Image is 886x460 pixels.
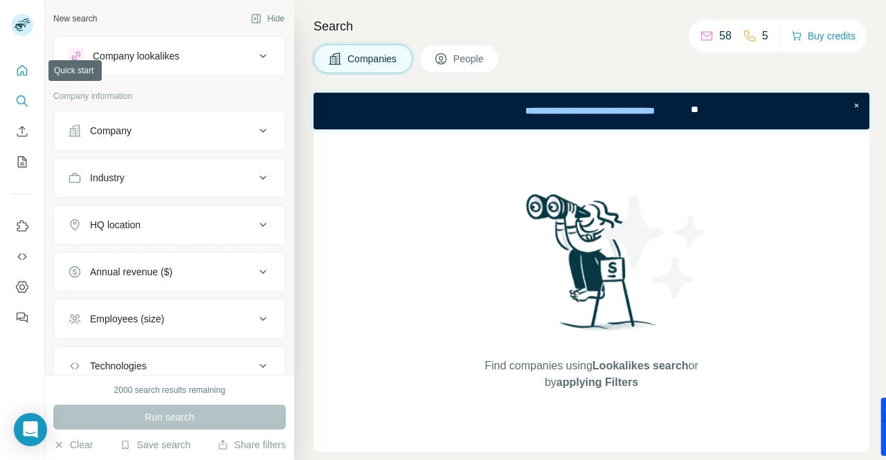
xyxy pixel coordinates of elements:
[11,214,33,239] button: Use Surfe on LinkedIn
[90,171,125,185] div: Industry
[54,255,285,288] button: Annual revenue ($)
[90,312,164,326] div: Employees (size)
[453,52,485,66] span: People
[592,185,716,309] img: Surfe Illustration - Stars
[90,218,141,232] div: HQ location
[90,124,132,138] div: Company
[54,349,285,383] button: Technologies
[11,305,33,330] button: Feedback
[217,438,286,452] button: Share filters
[54,114,285,147] button: Company
[54,39,285,73] button: Company lookalikes
[557,376,638,388] span: applying Filters
[11,89,33,113] button: Search
[54,302,285,335] button: Employees (size)
[11,58,33,83] button: Quick start
[93,49,179,63] div: Company lookalikes
[54,208,285,241] button: HQ location
[53,90,286,102] p: Company information
[90,359,147,373] div: Technologies
[11,119,33,144] button: Enrich CSV
[53,438,93,452] button: Clear
[314,93,869,129] iframe: Banner
[480,358,702,391] span: Find companies using or by
[114,384,226,396] div: 2000 search results remaining
[53,12,97,25] div: New search
[241,8,294,29] button: Hide
[90,265,172,279] div: Annual revenue ($)
[719,28,732,44] p: 58
[347,52,398,66] span: Companies
[520,190,664,344] img: Surfe Illustration - Woman searching with binoculars
[120,438,190,452] button: Save search
[791,26,856,46] button: Buy credits
[593,360,689,371] span: Lookalikes search
[14,413,47,446] div: Open Intercom Messenger
[762,28,768,44] p: 5
[11,149,33,174] button: My lists
[314,17,869,36] h4: Search
[11,244,33,269] button: Use Surfe API
[54,161,285,194] button: Industry
[11,275,33,300] button: Dashboard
